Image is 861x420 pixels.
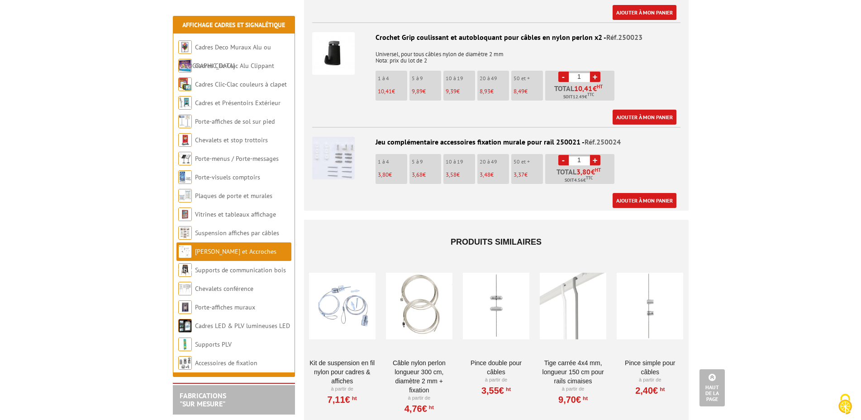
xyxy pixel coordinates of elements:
[312,32,355,75] img: Crochet Grip coulissant et autobloquant pour câbles en nylon perlon x2
[573,93,585,101] span: 12.49
[195,117,275,126] a: Porte-affiches de sol sur pied
[586,175,593,180] sup: TTC
[446,159,475,165] p: 10 à 19
[480,75,509,82] p: 20 à 49
[378,171,389,179] span: 3,80
[480,172,509,178] p: €
[581,395,588,401] sup: HT
[309,386,376,393] p: À partir de
[178,245,192,258] img: Cimaises et Accroches tableaux
[178,319,192,333] img: Cadres LED & PLV lumineuses LED
[195,359,257,367] a: Accessoires de fixation
[829,389,861,420] button: Cookies (fenêtre modale)
[427,404,434,410] sup: HT
[195,303,255,311] a: Porte-affiches muraux
[178,247,276,274] a: [PERSON_NAME] et Accroches tableaux
[328,397,357,402] a: 7,11€HT
[463,377,529,384] p: À partir de
[386,395,452,402] p: À partir de
[195,340,232,348] a: Supports PLV
[576,168,591,175] span: 3,80
[350,395,357,401] sup: HT
[514,88,543,95] p: €
[658,386,665,392] sup: HT
[514,172,543,178] p: €
[412,75,441,82] p: 5 à 9
[412,87,423,95] span: 9,89
[480,88,509,95] p: €
[514,159,543,165] p: 50 et +
[834,393,856,415] img: Cookies (fenêtre modale)
[312,45,680,64] p: Universel, pour tous câbles nylon de diamètre 2 mm Nota: prix du lot de 2
[412,88,441,95] p: €
[312,32,680,43] div: Crochet Grip coulissant et autobloquant pour câbles en nylon perlon x2 -
[195,154,279,163] a: Porte-menus / Porte-messages
[178,170,192,184] img: Porte-visuels comptoirs
[195,99,281,107] a: Cadres et Présentoirs Extérieur
[378,159,407,165] p: 1 à 4
[597,83,603,90] sup: HT
[480,87,490,95] span: 8,93
[195,266,286,274] a: Supports de communication bois
[182,21,285,29] a: Affichage Cadres et Signalétique
[195,285,253,293] a: Chevalets conférence
[446,171,457,179] span: 3,58
[480,159,509,165] p: 20 à 49
[514,171,524,179] span: 3,37
[574,85,593,92] span: 10,41
[412,171,423,179] span: 3,68
[565,177,593,184] span: Soit €
[178,208,192,221] img: Vitrines et tableaux affichage
[195,210,276,218] a: Vitrines et tableaux affichage
[195,136,268,144] a: Chevalets et stop trottoirs
[613,193,676,208] a: Ajouter à mon panier
[378,75,407,82] p: 1 à 4
[480,171,490,179] span: 3,48
[178,115,192,128] img: Porte-affiches de sol sur pied
[514,87,524,95] span: 8,49
[378,87,392,95] span: 10,41
[617,358,683,377] a: Pince simple pour câbles
[195,192,272,200] a: Plaques de porte et murales
[178,300,192,314] img: Porte-affiches muraux
[178,40,192,54] img: Cadres Deco Muraux Alu ou Bois
[178,133,192,147] img: Chevalets et stop trottoirs
[446,172,475,178] p: €
[195,322,290,330] a: Cadres LED & PLV lumineuses LED
[178,43,271,70] a: Cadres Deco Muraux Alu ou [GEOGRAPHIC_DATA]
[178,77,192,91] img: Cadres Clic-Clac couleurs à clapet
[576,168,601,175] span: €
[195,173,260,181] a: Porte-visuels comptoirs
[195,80,287,88] a: Cadres Clic-Clac couleurs à clapet
[585,137,621,146] span: Réf.250024
[446,88,475,95] p: €
[590,155,600,165] a: +
[563,93,594,101] span: Soit €
[558,397,588,402] a: 9,70€HT
[558,72,569,82] a: -
[446,87,457,95] span: 9,39
[446,75,475,82] p: 10 à 19
[378,172,407,178] p: €
[574,85,603,92] span: €
[178,338,192,351] img: Supports PLV
[540,386,606,393] p: À partir de
[412,172,441,178] p: €
[178,96,192,110] img: Cadres et Présentoirs Extérieur
[178,282,192,295] img: Chevalets conférence
[574,177,583,184] span: 4.56
[635,388,665,393] a: 2,40€HT
[309,358,376,386] a: Kit de suspension en fil nylon pour cadres & affiches
[587,92,594,97] sup: TTC
[178,356,192,370] img: Accessoires de fixation
[606,33,642,42] span: Réf.250023
[412,159,441,165] p: 5 à 9
[613,110,676,125] a: Ajouter à mon panier
[595,167,601,173] sup: HT
[481,388,511,393] a: 3,55€HT
[312,137,355,179] img: Jeu complémentaire accessoires fixation murale pour rail 250021
[195,62,274,70] a: Cadres Clic-Clac Alu Clippant
[195,229,279,237] a: Suspension affiches par câbles
[178,226,192,240] img: Suspension affiches par câbles
[590,72,600,82] a: +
